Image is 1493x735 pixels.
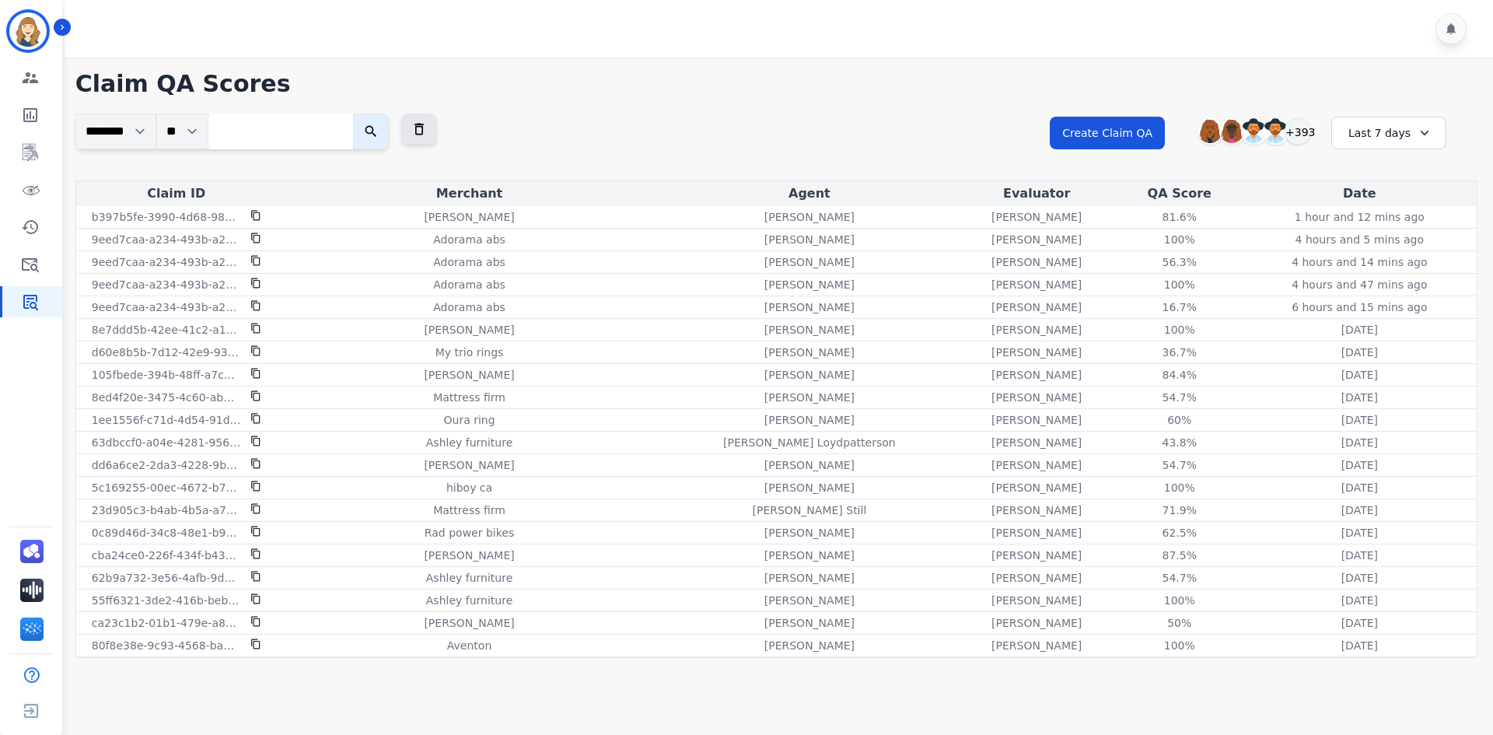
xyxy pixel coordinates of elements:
[1145,638,1215,653] div: 100%
[1246,184,1474,203] div: Date
[991,457,1082,473] p: [PERSON_NAME]
[764,390,855,405] p: [PERSON_NAME]
[424,367,514,383] p: [PERSON_NAME]
[991,525,1082,541] p: [PERSON_NAME]
[1145,209,1215,225] div: 81.6%
[92,638,241,653] p: 80f8e38e-9c93-4568-babb-018cc22c9f08
[433,299,505,315] p: Adorama abs
[1341,615,1378,631] p: [DATE]
[991,367,1082,383] p: [PERSON_NAME]
[92,593,241,608] p: 55ff6321-3de2-416b-bebc-8e6b7051b7a6
[426,435,512,450] p: Ashley furniture
[764,209,855,225] p: [PERSON_NAME]
[1292,299,1427,315] p: 6 hours and 15 mins ago
[1145,367,1215,383] div: 84.4%
[1145,345,1215,360] div: 36.7%
[433,254,505,270] p: Adorama abs
[991,254,1082,270] p: [PERSON_NAME]
[1050,117,1165,149] button: Create Claim QA
[424,209,514,225] p: [PERSON_NAME]
[764,638,855,653] p: [PERSON_NAME]
[280,184,659,203] div: Merchant
[92,502,241,518] p: 23d905c3-b4ab-4b5a-a78d-55a7e0a420db
[1341,570,1378,586] p: [DATE]
[1145,277,1215,292] div: 100%
[991,615,1082,631] p: [PERSON_NAME]
[433,502,505,518] p: Mattress firm
[424,615,514,631] p: [PERSON_NAME]
[92,390,241,405] p: 8ed4f20e-3475-4c60-ab72-395d1c99058f
[1341,322,1378,338] p: [DATE]
[1341,502,1378,518] p: [DATE]
[1341,457,1378,473] p: [DATE]
[1292,277,1427,292] p: 4 hours and 47 mins ago
[764,299,855,315] p: [PERSON_NAME]
[1341,525,1378,541] p: [DATE]
[1145,232,1215,247] div: 100%
[764,593,855,608] p: [PERSON_NAME]
[1145,390,1215,405] div: 54.7%
[1341,345,1378,360] p: [DATE]
[424,322,514,338] p: [PERSON_NAME]
[1341,638,1378,653] p: [DATE]
[753,502,867,518] p: [PERSON_NAME] Still
[991,345,1082,360] p: [PERSON_NAME]
[991,480,1082,495] p: [PERSON_NAME]
[75,70,1477,98] h1: Claim QA Scores
[92,412,241,428] p: 1ee1556f-c71d-4d54-91db-457daa1423f9
[1145,322,1215,338] div: 100%
[1120,184,1240,203] div: QA Score
[1145,525,1215,541] div: 62.5%
[435,345,504,360] p: My trio rings
[424,457,514,473] p: [PERSON_NAME]
[92,322,241,338] p: 8e7ddd5b-42ee-41c2-a122-56d8161e437d
[1341,480,1378,495] p: [DATE]
[92,232,241,247] p: 9eed7caa-a234-493b-a2aa-cbde99789e1f
[444,412,495,428] p: Oura ring
[1145,548,1215,563] div: 87.5%
[764,525,855,541] p: [PERSON_NAME]
[1341,390,1378,405] p: [DATE]
[92,570,241,586] p: 62b9a732-3e56-4afb-9d74-e68d6ee3b79f
[991,548,1082,563] p: [PERSON_NAME]
[991,390,1082,405] p: [PERSON_NAME]
[1145,480,1215,495] div: 100%
[1341,367,1378,383] p: [DATE]
[1145,502,1215,518] div: 71.9%
[991,593,1082,608] p: [PERSON_NAME]
[92,367,241,383] p: 105fbede-394b-48ff-a7c2-078c4b3efac2
[764,457,855,473] p: [PERSON_NAME]
[764,548,855,563] p: [PERSON_NAME]
[92,548,241,563] p: cba24ce0-226f-434f-b432-ca22bc493fc1
[1341,548,1378,563] p: [DATE]
[991,209,1082,225] p: [PERSON_NAME]
[991,277,1082,292] p: [PERSON_NAME]
[991,502,1082,518] p: [PERSON_NAME]
[92,345,241,360] p: d60e8b5b-7d12-42e9-9328-b3967cd5a013
[92,277,241,292] p: 9eed7caa-a234-493b-a2aa-cbde99789e1f
[433,277,505,292] p: Adorama abs
[1145,615,1215,631] div: 50%
[764,570,855,586] p: [PERSON_NAME]
[764,367,855,383] p: [PERSON_NAME]
[1145,412,1215,428] div: 60%
[92,435,241,450] p: 63dbccf0-a04e-4281-9566-3604ce78819b
[1341,593,1378,608] p: [DATE]
[1331,117,1446,149] div: Last 7 days
[1292,254,1427,270] p: 4 hours and 14 mins ago
[764,615,855,631] p: [PERSON_NAME]
[1145,457,1215,473] div: 54.7%
[1145,570,1215,586] div: 54.7%
[92,299,241,315] p: 9eed7caa-a234-493b-a2aa-cbde99789e1f
[1295,209,1425,225] p: 1 hour and 12 mins ago
[991,412,1082,428] p: [PERSON_NAME]
[92,457,241,473] p: dd6a6ce2-2da3-4228-9bd3-5334072cf288
[1341,412,1378,428] p: [DATE]
[1145,254,1215,270] div: 56.3%
[92,525,241,541] p: 0c89d46d-34c8-48e1-b9ee-6a852c75f44d
[1145,593,1215,608] div: 100%
[92,615,241,631] p: ca23c1b2-01b1-479e-a882-a99cb13b5368
[960,184,1114,203] div: Evaluator
[425,525,514,541] p: Rad power bikes
[764,254,855,270] p: [PERSON_NAME]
